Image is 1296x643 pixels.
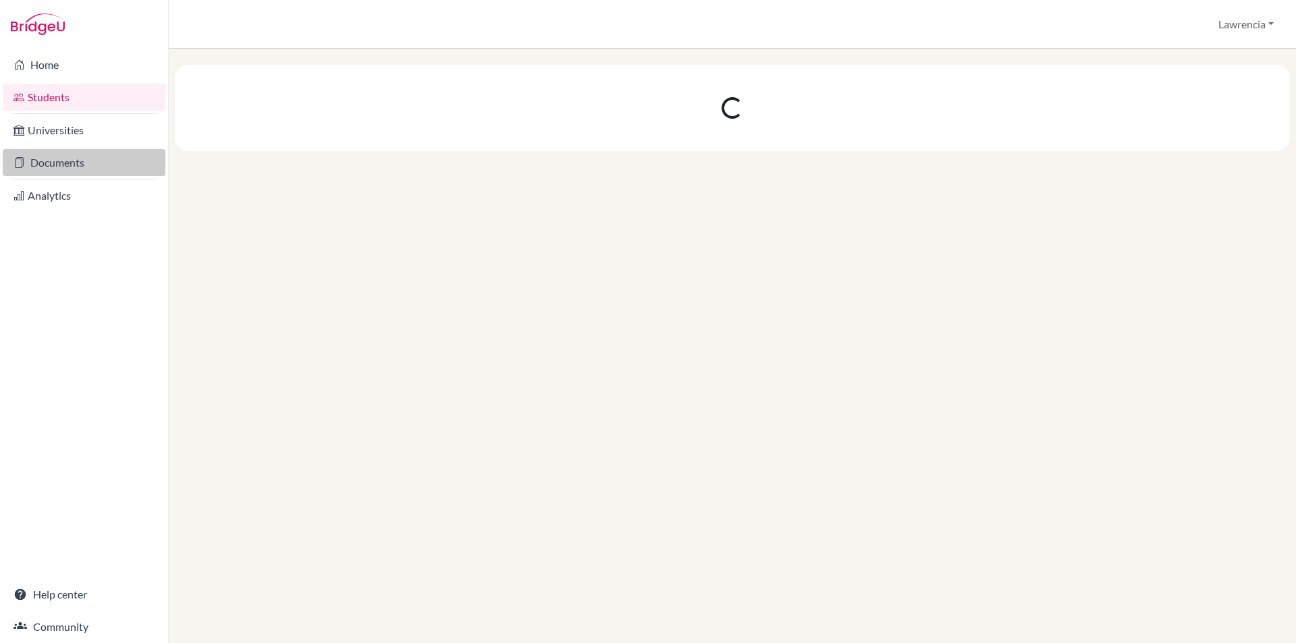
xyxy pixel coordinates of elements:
[3,613,165,640] a: Community
[3,84,165,111] a: Students
[3,51,165,78] a: Home
[3,581,165,608] a: Help center
[1212,11,1280,37] button: Lawrencia
[3,117,165,144] a: Universities
[3,182,165,209] a: Analytics
[3,149,165,176] a: Documents
[11,13,65,35] img: Bridge-U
